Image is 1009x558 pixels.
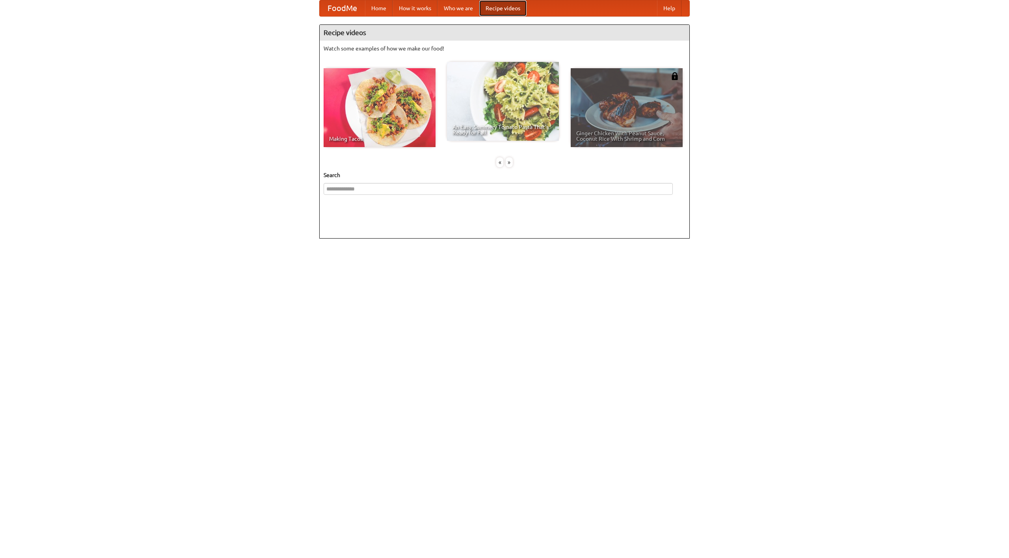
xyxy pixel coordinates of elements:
div: » [506,157,513,167]
a: How it works [393,0,437,16]
p: Watch some examples of how we make our food! [324,45,685,52]
a: Who we are [437,0,479,16]
h4: Recipe videos [320,25,689,41]
img: 483408.png [671,72,679,80]
div: « [496,157,503,167]
a: Home [365,0,393,16]
a: An Easy, Summery Tomato Pasta That's Ready for Fall [447,62,559,141]
a: Help [657,0,681,16]
span: An Easy, Summery Tomato Pasta That's Ready for Fall [452,124,553,135]
a: FoodMe [320,0,365,16]
a: Making Tacos [324,68,436,147]
h5: Search [324,171,685,179]
a: Recipe videos [479,0,527,16]
span: Making Tacos [329,136,430,142]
